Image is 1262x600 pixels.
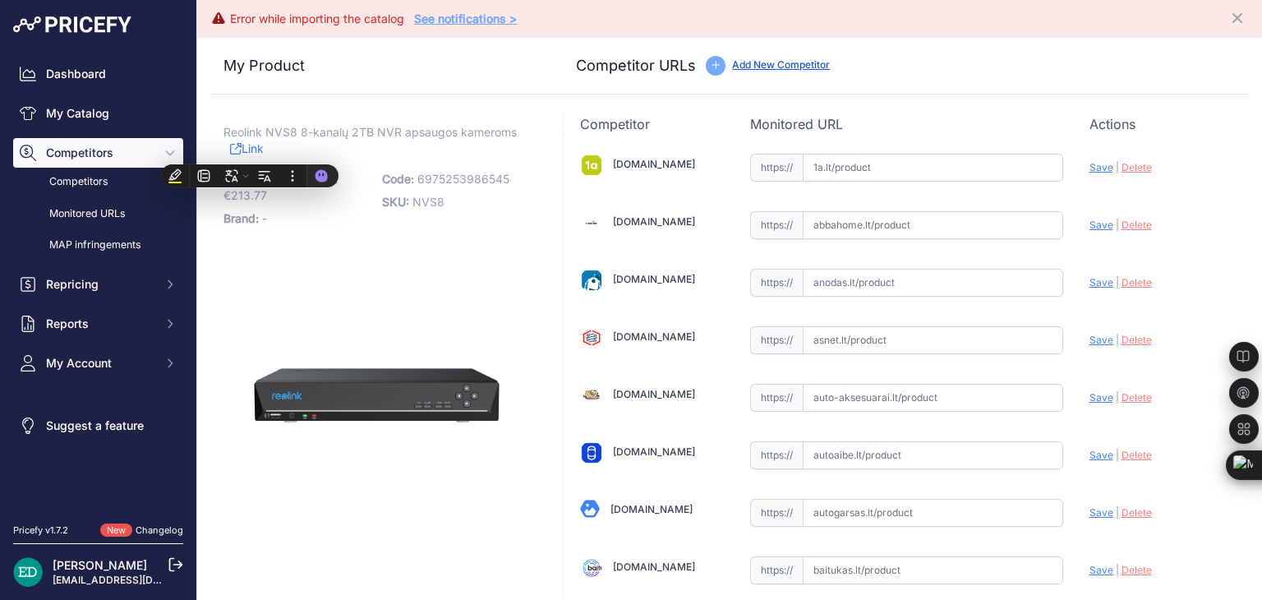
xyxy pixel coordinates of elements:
[1116,219,1119,231] span: |
[1089,276,1113,288] span: Save
[13,59,183,89] a: Dashboard
[803,441,1063,469] input: autoaibe.lt/product
[1229,7,1249,26] button: Close
[1089,114,1232,134] p: Actions
[613,445,695,458] a: [DOMAIN_NAME]
[803,499,1063,527] input: autogarsas.lt/product
[576,54,696,77] h3: Competitor URLs
[1122,564,1152,576] span: Delete
[230,138,264,159] a: Link
[46,316,154,332] span: Reports
[53,558,147,572] a: [PERSON_NAME]
[231,188,267,202] span: 213.77
[1122,276,1152,288] span: Delete
[613,158,695,170] a: [DOMAIN_NAME]
[382,172,414,186] span: Code:
[732,58,830,71] a: Add New Competitor
[1116,334,1119,346] span: |
[1116,161,1119,173] span: |
[613,273,695,285] a: [DOMAIN_NAME]
[803,154,1063,182] input: 1a.lt/product
[803,269,1063,297] input: anodas.lt/product
[750,441,803,469] span: https://
[1122,506,1152,519] span: Delete
[13,411,183,441] a: Suggest a feature
[1122,391,1152,404] span: Delete
[750,154,803,182] span: https://
[262,211,267,225] span: -
[750,211,803,239] span: https://
[1089,219,1113,231] span: Save
[613,561,695,573] a: [DOMAIN_NAME]
[750,499,803,527] span: https://
[13,168,183,196] a: Competitors
[1122,334,1152,346] span: Delete
[803,556,1063,584] input: baitukas.lt/product
[613,215,695,228] a: [DOMAIN_NAME]
[223,54,530,77] h3: My Product
[13,348,183,378] button: My Account
[13,270,183,299] button: Repricing
[13,524,68,538] div: Pricefy v1.7.2
[1122,161,1152,173] span: Delete
[53,574,224,586] a: [EMAIL_ADDRESS][DOMAIN_NAME]
[803,326,1063,354] input: asnet.lt/product
[803,211,1063,239] input: abbahome.lt/product
[1089,564,1113,576] span: Save
[1116,506,1119,519] span: |
[230,11,404,27] div: Error while importing the catalog
[750,326,803,354] span: https://
[1089,334,1113,346] span: Save
[13,231,183,260] a: MAP infringements
[803,384,1063,412] input: auto-aksesuarai.lt/product
[1116,276,1119,288] span: |
[580,114,723,134] p: Competitor
[1089,506,1113,519] span: Save
[1122,219,1152,231] span: Delete
[1089,161,1113,173] span: Save
[223,122,517,142] span: Reolink NVS8 8-kanalų 2TB NVR apsaugos kameroms
[46,355,154,372] span: My Account
[100,524,132,538] span: New
[610,503,693,515] a: [DOMAIN_NAME]
[1122,449,1152,461] span: Delete
[13,16,131,33] img: Pricefy Logo
[750,269,803,297] span: https://
[46,145,154,161] span: Competitors
[13,309,183,339] button: Reports
[1116,449,1119,461] span: |
[613,330,695,343] a: [DOMAIN_NAME]
[1089,391,1113,404] span: Save
[417,172,509,186] span: 6975253986545
[1089,449,1113,461] span: Save
[613,388,695,400] a: [DOMAIN_NAME]
[750,384,803,412] span: https://
[223,172,338,202] span: / €
[414,12,517,25] a: See notifications >
[750,114,1063,134] p: Monitored URL
[1116,564,1119,576] span: |
[223,211,259,225] span: Brand:
[1116,391,1119,404] span: |
[13,59,183,504] nav: Sidebar
[46,276,154,293] span: Repricing
[750,556,803,584] span: https://
[13,200,183,228] a: Monitored URLs
[136,524,183,536] a: Changelog
[412,195,444,209] span: NVS8
[382,195,409,209] span: SKU:
[13,99,183,128] a: My Catalog
[13,138,183,168] button: Competitors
